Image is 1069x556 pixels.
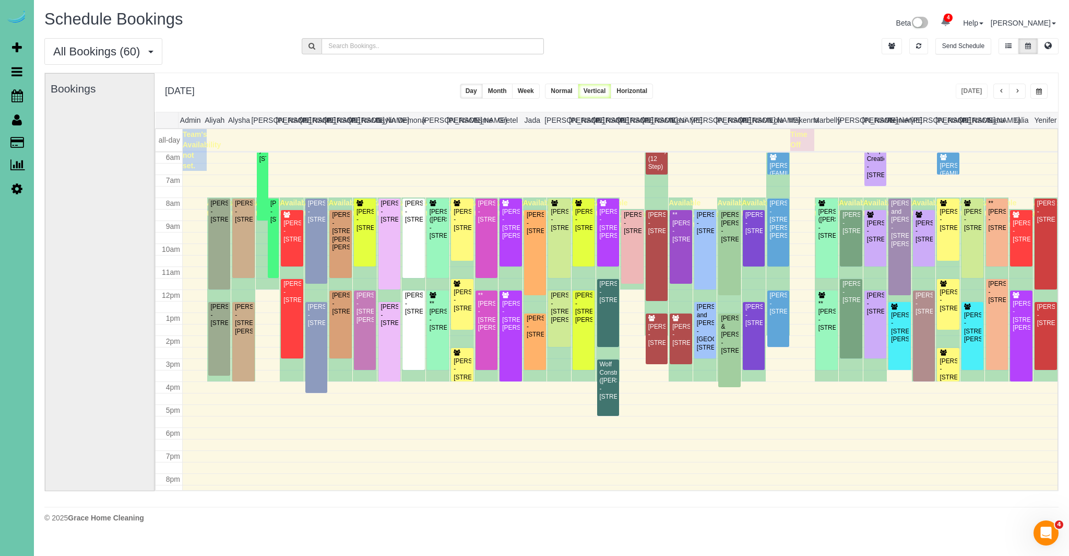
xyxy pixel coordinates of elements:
[611,84,653,99] button: Horizontal
[166,222,180,230] span: 9am
[526,211,544,235] div: [PERSON_NAME] - [STREET_ADDRESS]
[988,280,1006,304] div: [PERSON_NAME] - [STREET_ADDRESS]
[911,17,928,30] img: New interface
[912,199,944,217] span: Available time
[460,84,483,99] button: Day
[1009,112,1034,128] th: Talia
[720,315,738,355] div: [PERSON_NAME] & [PERSON_NAME] - [STREET_ADDRESS]
[374,112,398,128] th: Daylin
[550,292,568,324] div: [PERSON_NAME] - [STREET_ADDRESS][PERSON_NAME]
[575,208,592,232] div: [PERSON_NAME] - [STREET_ADDRESS]
[742,199,774,217] span: Available time
[283,280,301,304] div: [PERSON_NAME] - [STREET_ADDRESS]
[789,112,813,128] th: Makenna
[300,112,325,128] th: [PERSON_NAME]
[960,112,984,128] th: [PERSON_NAME]
[328,199,360,217] span: Available time
[51,83,149,95] h3: Bookings
[6,10,27,25] img: Automaid Logo
[667,112,691,128] th: Kasi
[453,288,471,312] div: [PERSON_NAME] - [STREET_ADDRESS]
[696,303,714,352] div: [PERSON_NAME] and [PERSON_NAME] - [GEOGRAPHIC_DATA][STREET_ADDRESS]
[648,323,666,347] div: [PERSON_NAME] - [STREET_ADDRESS]
[550,208,568,232] div: [PERSON_NAME] - [STREET_ADDRESS]
[471,112,496,128] th: Esme
[53,45,145,58] span: All Bookings (60)
[526,315,544,339] div: [PERSON_NAME] - [STREET_ADDRESS]
[1034,199,1065,217] span: Available time
[866,219,884,244] div: [PERSON_NAME] - [STREET_ADDRESS]
[162,291,180,299] span: 12pm
[44,38,162,65] button: All Bookings (60)
[1033,112,1058,128] th: Yenifer
[227,112,252,128] th: Alysha
[599,361,617,401] div: Wolf Construction ([PERSON_NAME]) - [STREET_ADDRESS]
[862,112,887,128] th: [PERSON_NAME]
[818,208,836,240] div: [PERSON_NAME] ([PERSON_NAME]) - [STREET_ADDRESS]
[331,292,349,316] div: [PERSON_NAME] - [STREET_ADDRESS]
[618,112,643,128] th: [PERSON_NAME]
[842,211,860,235] div: [PERSON_NAME] - [STREET_ADDRESS]
[166,176,180,184] span: 7am
[745,211,763,235] div: [PERSON_NAME] - [STREET_ADDRESS]
[166,360,180,368] span: 3pm
[672,323,690,347] div: [PERSON_NAME] - [STREET_ADDRESS]
[547,199,579,217] span: Available time
[672,211,690,244] div: **[PERSON_NAME] - [STREET_ADDRESS]
[915,219,933,244] div: [PERSON_NAME] - [STREET_ADDRESS]
[422,112,447,128] th: [PERSON_NAME]
[307,200,325,224] div: [PERSON_NAME] - [STREET_ADDRESS]
[450,199,482,217] span: Available time
[818,300,836,332] div: **[PERSON_NAME] - [STREET_ADDRESS]
[283,219,301,244] div: [PERSON_NAME] - [STREET_ADDRESS]
[482,84,513,99] button: Month
[325,112,349,128] th: [PERSON_NAME]
[256,199,288,217] span: Available time
[599,280,617,304] div: [PERSON_NAME] - [STREET_ADDRESS]
[842,280,860,304] div: [PERSON_NAME] - [STREET_ADDRESS]
[939,357,957,381] div: [PERSON_NAME] - [STREET_ADDRESS]
[620,210,652,229] span: Available time
[790,130,807,149] span: Time Off
[988,200,1006,232] div: **[PERSON_NAME] - [STREET_ADDRESS]
[498,199,530,217] span: Available time
[984,112,1009,128] th: Siara
[578,84,612,99] button: Vertical
[207,199,239,217] span: Available time
[572,199,603,217] span: Available time
[429,300,447,332] div: **[PERSON_NAME] - [STREET_ADDRESS]
[769,292,787,316] div: [PERSON_NAME] - [STREET_ADDRESS]
[545,84,578,99] button: Normal
[693,210,725,229] span: Available time
[887,199,919,217] span: Available time
[935,112,960,128] th: [PERSON_NAME]
[304,199,336,217] span: Available time
[166,406,180,414] span: 5pm
[381,200,398,224] div: [PERSON_NAME] - [STREET_ADDRESS]
[939,288,957,312] div: [PERSON_NAME] - [STREET_ADDRESS]
[1012,300,1030,332] div: [PERSON_NAME] - [STREET_ADDRESS][PERSON_NAME]
[720,211,738,244] div: [PERSON_NAME] [PERSON_NAME] - [STREET_ADDRESS]
[623,211,641,235] div: [PERSON_NAME] - [STREET_ADDRESS]
[890,200,908,248] div: [PERSON_NAME] and [PERSON_NAME] - [STREET_ADDRESS][PERSON_NAME]
[1055,520,1063,529] span: 4
[985,199,1017,217] span: Available time
[991,19,1056,27] a: [PERSON_NAME]
[599,208,617,240] div: [PERSON_NAME] - [STREET_ADDRESS][PERSON_NAME]
[1037,200,1055,224] div: [PERSON_NAME] - [STREET_ADDRESS]
[166,337,180,345] span: 2pm
[963,19,983,27] a: Help
[936,199,968,217] span: Available time
[935,10,956,33] a: 4
[569,112,593,128] th: [PERSON_NAME]
[307,303,325,327] div: [PERSON_NAME] - [STREET_ADDRESS]
[813,112,838,128] th: Marbelly
[234,303,252,335] div: [PERSON_NAME] - [STREET_ADDRESS][PERSON_NAME]
[280,199,312,217] span: Available time
[166,199,180,207] span: 8am
[745,303,763,327] div: [PERSON_NAME] - [STREET_ADDRESS]
[251,112,276,128] th: [PERSON_NAME]
[1009,210,1041,229] span: Available time
[166,429,180,437] span: 6pm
